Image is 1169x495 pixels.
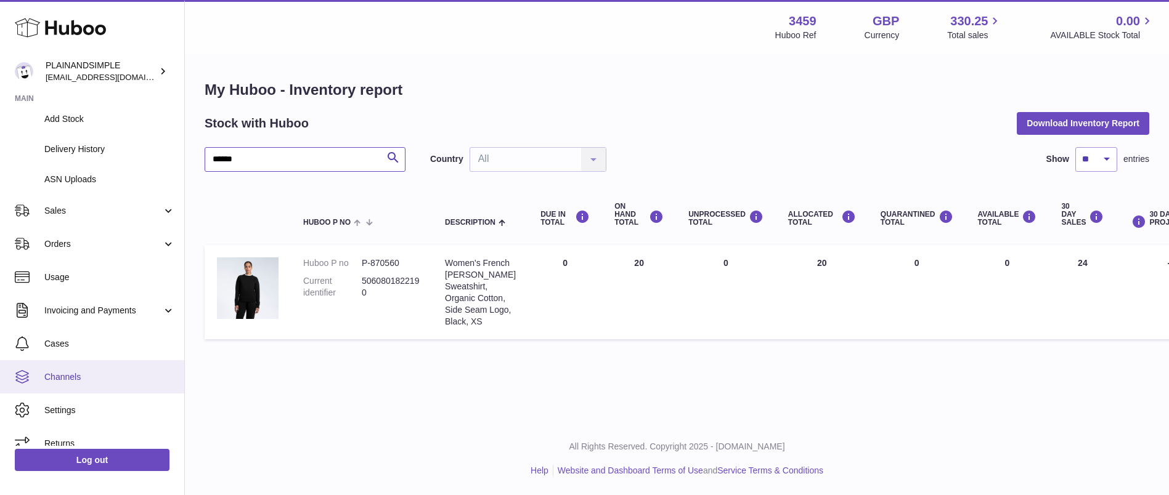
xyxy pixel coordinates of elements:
strong: GBP [873,13,899,30]
span: Cases [44,338,175,350]
a: Service Terms & Conditions [717,465,823,475]
div: Women's French [PERSON_NAME] Sweatshirt, Organic Cotton, Side Seam Logo, Black, XS [445,257,516,327]
td: 24 [1049,245,1116,339]
dt: Current identifier [303,275,362,299]
button: Download Inventory Report [1017,112,1149,134]
span: 0.00 [1116,13,1140,30]
span: Returns [44,438,175,449]
img: product image [217,257,279,319]
label: Country [430,153,463,165]
td: 0 [528,245,602,339]
dt: Huboo P no [303,257,362,269]
dd: 5060801822190 [362,275,420,299]
span: Huboo P no [303,219,351,227]
span: 0 [914,258,919,268]
div: Huboo Ref [775,30,817,41]
img: internalAdmin-3459@internal.huboo.com [15,62,33,81]
td: 0 [966,245,1049,339]
div: DUE IN TOTAL [540,210,590,227]
h1: My Huboo - Inventory report [205,80,1149,100]
td: 0 [676,245,776,339]
a: Help [531,465,548,475]
span: Add Stock [44,113,175,125]
span: entries [1123,153,1149,165]
td: 20 [602,245,676,339]
span: [EMAIL_ADDRESS][DOMAIN_NAME] [46,72,181,82]
span: Channels [44,371,175,383]
div: PLAINANDSIMPLE [46,60,157,83]
a: 330.25 Total sales [947,13,1002,41]
h2: Stock with Huboo [205,115,309,132]
span: Settings [44,404,175,416]
span: Total sales [947,30,1002,41]
p: All Rights Reserved. Copyright 2025 - [DOMAIN_NAME] [195,441,1159,453]
span: Invoicing and Payments [44,305,162,316]
span: Sales [44,205,162,217]
span: Description [445,219,495,227]
a: 0.00 AVAILABLE Stock Total [1050,13,1154,41]
li: and [553,465,823,477]
div: 30 DAY SALES [1061,203,1104,227]
span: ASN Uploads [44,174,175,185]
strong: 3459 [789,13,817,30]
span: AVAILABLE Stock Total [1050,30,1154,41]
span: Delivery History [44,143,175,155]
td: 20 [776,245,868,339]
div: UNPROCESSED Total [688,210,764,227]
div: ON HAND Total [614,203,664,227]
span: Usage [44,272,175,283]
div: ALLOCATED Total [788,210,856,227]
div: AVAILABLE Total [978,210,1037,227]
a: Log out [15,449,169,471]
div: Currency [865,30,900,41]
div: QUARANTINED Total [881,210,953,227]
label: Show [1046,153,1069,165]
a: Website and Dashboard Terms of Use [558,465,703,475]
span: Orders [44,238,162,250]
dd: P-870560 [362,257,420,269]
span: 330.25 [950,13,988,30]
